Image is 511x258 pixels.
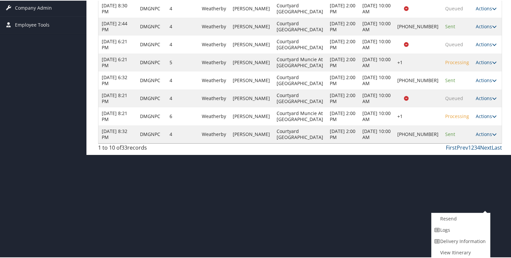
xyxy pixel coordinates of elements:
a: Delivery Information [432,235,488,246]
span: Processing [445,112,469,119]
td: [DATE] 10:00 AM [359,35,394,53]
td: [DATE] 6:32 PM [98,71,137,89]
a: Logs [432,224,488,235]
a: Last [492,143,502,151]
td: [DATE] 10:00 AM [359,107,394,125]
td: [DATE] 2:00 PM [326,125,359,143]
td: [PERSON_NAME] [229,35,273,53]
td: [DATE] 6:21 PM [98,35,137,53]
a: Actions [476,130,497,137]
td: DMGNPC [137,89,166,107]
a: 2 [471,143,474,151]
span: Queued [445,5,463,11]
td: [DATE] 10:00 AM [359,89,394,107]
td: [DATE] 8:32 PM [98,125,137,143]
td: Courtyard [GEOGRAPHIC_DATA] [273,17,326,35]
td: [PERSON_NAME] [229,17,273,35]
a: Actions [476,76,497,83]
span: 33 [121,143,127,151]
td: DMGNPC [137,107,166,125]
td: [PERSON_NAME] [229,53,273,71]
td: Weatherby [198,89,229,107]
td: [DATE] 2:00 PM [326,35,359,53]
td: [PHONE_NUMBER] [394,125,442,143]
td: Weatherby [198,17,229,35]
a: 3 [474,143,477,151]
td: [DATE] 8:21 PM [98,89,137,107]
span: Sent [445,130,455,137]
td: [PERSON_NAME] [229,71,273,89]
td: Courtyard [GEOGRAPHIC_DATA] [273,35,326,53]
td: DMGNPC [137,17,166,35]
td: DMGNPC [137,125,166,143]
td: [DATE] 6:21 PM [98,53,137,71]
td: [PERSON_NAME] [229,125,273,143]
td: Courtyard Muncie At [GEOGRAPHIC_DATA] [273,107,326,125]
td: DMGNPC [137,53,166,71]
td: Courtyard [GEOGRAPHIC_DATA] [273,125,326,143]
td: Weatherby [198,53,229,71]
a: Actions [476,59,497,65]
span: Processing [445,59,469,65]
td: 4 [166,35,198,53]
td: [DATE] 2:00 PM [326,17,359,35]
td: DMGNPC [137,71,166,89]
a: View Itinerary [432,246,488,258]
div: 1 to 10 of records [98,143,192,154]
td: [PERSON_NAME] [229,89,273,107]
td: [DATE] 2:00 PM [326,53,359,71]
td: [DATE] 2:00 PM [326,107,359,125]
td: [DATE] 10:00 AM [359,71,394,89]
a: Prev [457,143,468,151]
td: [DATE] 10:00 AM [359,17,394,35]
td: 6 [166,107,198,125]
a: Actions [476,94,497,101]
td: [DATE] 2:44 PM [98,17,137,35]
td: [DATE] 2:00 PM [326,89,359,107]
a: Actions [476,5,497,11]
td: [PHONE_NUMBER] [394,17,442,35]
td: 4 [166,71,198,89]
td: Courtyard [GEOGRAPHIC_DATA] [273,89,326,107]
a: Next [480,143,492,151]
span: Queued [445,41,463,47]
td: DMGNPC [137,35,166,53]
td: [PERSON_NAME] [229,107,273,125]
td: Courtyard Muncie At [GEOGRAPHIC_DATA] [273,53,326,71]
td: [DATE] 2:00 PM [326,71,359,89]
span: Queued [445,94,463,101]
td: 5 [166,53,198,71]
span: Sent [445,76,455,83]
td: 4 [166,89,198,107]
a: 1 [468,143,471,151]
span: Sent [445,23,455,29]
td: [DATE] 10:00 AM [359,125,394,143]
td: Courtyard [GEOGRAPHIC_DATA] [273,71,326,89]
span: Employee Tools [15,16,50,33]
td: Weatherby [198,107,229,125]
td: [DATE] 8:21 PM [98,107,137,125]
td: +1 [394,107,442,125]
a: First [446,143,457,151]
a: Actions [476,112,497,119]
td: [PHONE_NUMBER] [394,71,442,89]
td: +1 [394,53,442,71]
td: [DATE] 10:00 AM [359,53,394,71]
a: Actions [476,41,497,47]
a: Actions [476,23,497,29]
td: Weatherby [198,125,229,143]
a: 4 [477,143,480,151]
td: Weatherby [198,35,229,53]
a: Resend [432,212,488,224]
td: 4 [166,125,198,143]
td: Weatherby [198,71,229,89]
td: 4 [166,17,198,35]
